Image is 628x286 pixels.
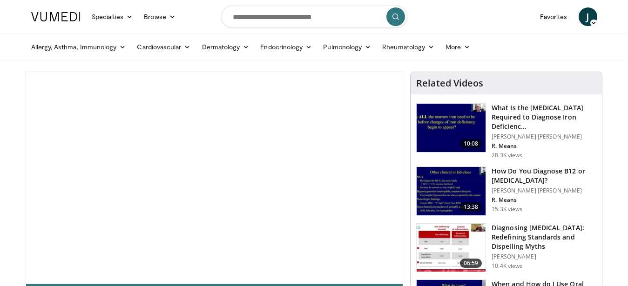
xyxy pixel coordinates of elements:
a: Pulmonology [317,38,377,56]
a: Cardiovascular [131,38,196,56]
p: 10.4K views [492,262,522,270]
span: 13:38 [460,202,482,212]
a: Browse [138,7,181,26]
a: 13:38 How Do You Diagnose B12 or [MEDICAL_DATA]? [PERSON_NAME] [PERSON_NAME] R. Means 15.3K views [416,166,596,216]
h4: Related Videos [416,78,483,89]
a: J [579,7,597,26]
p: R. Means [492,196,596,204]
p: 28.3K views [492,152,522,159]
p: R. Means [492,142,596,150]
span: 06:59 [460,259,482,268]
img: VuMedi Logo [31,12,81,21]
h3: What Is the [MEDICAL_DATA] Required to Diagnose Iron Deficienc… [492,103,596,131]
p: [PERSON_NAME] [PERSON_NAME] [492,187,596,194]
a: 10:08 What Is the [MEDICAL_DATA] Required to Diagnose Iron Deficienc… [PERSON_NAME] [PERSON_NAME]... [416,103,596,159]
input: Search topics, interventions [221,6,407,28]
a: Specialties [86,7,139,26]
img: 15adaf35-b496-4260-9f93-ea8e29d3ece7.150x105_q85_crop-smart_upscale.jpg [417,104,486,152]
h3: How Do You Diagnose B12 or [MEDICAL_DATA]? [492,166,596,185]
a: Allergy, Asthma, Immunology [26,38,132,56]
p: 15.3K views [492,206,522,213]
a: 06:59 Diagnosing [MEDICAL_DATA]: Redefining Standards and Dispelling Myths [PERSON_NAME] 10.4K views [416,223,596,273]
a: Endocrinology [255,38,317,56]
a: Favorites [534,7,573,26]
p: [PERSON_NAME] [492,253,596,260]
a: Dermatology [196,38,255,56]
video-js: Video Player [26,72,403,284]
a: More [440,38,476,56]
a: Rheumatology [377,38,440,56]
span: 10:08 [460,139,482,148]
p: [PERSON_NAME] [PERSON_NAME] [492,133,596,140]
img: f7929ac2-4813-417a-bcb3-dbabb01c513c.150x105_q85_crop-smart_upscale.jpg [417,224,486,272]
img: 172d2151-0bab-4046-8dbc-7c25e5ef1d9f.150x105_q85_crop-smart_upscale.jpg [417,167,486,215]
h3: Diagnosing [MEDICAL_DATA]: Redefining Standards and Dispelling Myths [492,223,596,251]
